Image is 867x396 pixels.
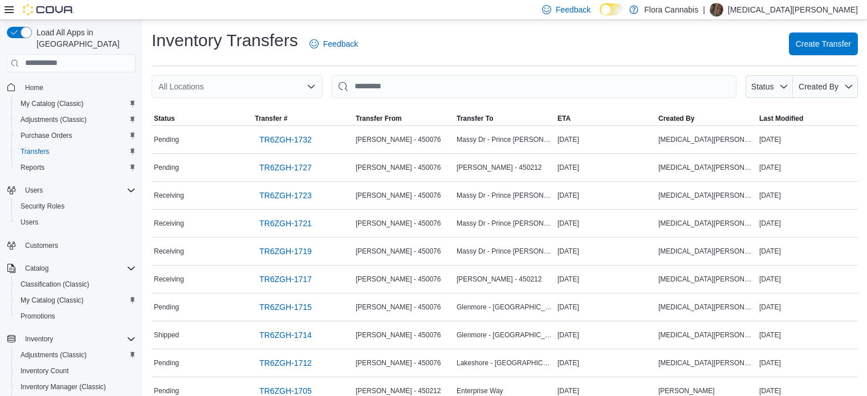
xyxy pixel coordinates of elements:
a: Users [16,215,43,229]
span: TR6ZGH-1732 [259,134,312,145]
span: ETA [557,114,571,123]
span: [MEDICAL_DATA][PERSON_NAME] [658,275,755,284]
span: Reports [16,161,136,174]
span: [PERSON_NAME] - 450076 [356,219,441,228]
div: [DATE] [555,272,656,286]
button: ETA [555,112,656,125]
span: Adjustments (Classic) [16,348,136,362]
span: [PERSON_NAME] [658,386,715,395]
span: Enterprise Way [457,386,503,395]
a: My Catalog (Classic) [16,97,88,111]
a: Adjustments (Classic) [16,348,91,362]
input: Dark Mode [600,3,624,15]
span: Load All Apps in [GEOGRAPHIC_DATA] [32,27,136,50]
span: Massy Dr - Prince [PERSON_NAME] - 450075 [457,135,553,144]
a: Inventory Count [16,364,74,378]
a: TR6ZGH-1712 [255,352,316,374]
span: Users [16,215,136,229]
span: Massy Dr - Prince [PERSON_NAME] - 450075 [457,191,553,200]
span: Purchase Orders [21,131,72,140]
div: [DATE] [555,356,656,370]
a: TR6ZGH-1719 [255,240,316,263]
span: [MEDICAL_DATA][PERSON_NAME] [658,163,755,172]
a: TR6ZGH-1721 [255,212,316,235]
span: Create Transfer [796,38,851,50]
span: Massy Dr - Prince [PERSON_NAME] - 450075 [457,247,553,256]
span: Transfers [16,145,136,158]
div: [DATE] [555,217,656,230]
span: Inventory Manager (Classic) [16,380,136,394]
span: [PERSON_NAME] - 450076 [356,163,441,172]
span: [PERSON_NAME] - 450076 [356,191,441,200]
span: Created By [799,82,838,91]
a: TR6ZGH-1723 [255,184,316,207]
div: [DATE] [757,217,858,230]
span: Receiving [154,275,184,284]
a: Classification (Classic) [16,277,94,291]
button: Transfer To [454,112,555,125]
span: Shipped [154,330,179,340]
span: [PERSON_NAME] - 450076 [356,275,441,284]
span: [PERSON_NAME] - 450076 [356,330,441,340]
span: [PERSON_NAME] - 450076 [356,247,441,256]
span: Pending [154,358,179,368]
button: Created By [656,112,757,125]
span: TR6ZGH-1712 [259,357,312,369]
span: My Catalog (Classic) [16,97,136,111]
a: My Catalog (Classic) [16,293,88,307]
span: Transfers [21,147,49,156]
span: [PERSON_NAME] - 450076 [356,135,441,144]
span: TR6ZGH-1715 [259,301,312,313]
a: Promotions [16,309,60,323]
span: [PERSON_NAME] - 450212 [457,275,542,284]
span: TR6ZGH-1714 [259,329,312,341]
span: [MEDICAL_DATA][PERSON_NAME] [658,358,755,368]
span: [PERSON_NAME] - 450076 [356,358,441,368]
a: Security Roles [16,199,69,213]
div: [DATE] [757,244,858,258]
span: Home [21,80,136,95]
a: TR6ZGH-1717 [255,268,316,291]
button: Classification (Classic) [11,276,140,292]
div: [DATE] [555,244,656,258]
span: [PERSON_NAME] - 450076 [356,303,441,312]
button: Reports [11,160,140,175]
button: Users [21,183,47,197]
span: Pending [154,303,179,312]
button: Transfer From [353,112,454,125]
span: Pending [154,135,179,144]
a: Transfers [16,145,54,158]
span: [MEDICAL_DATA][PERSON_NAME] [658,191,755,200]
span: Catalog [25,264,48,273]
span: Inventory Manager (Classic) [21,382,106,391]
span: Status [154,114,175,123]
span: [MEDICAL_DATA][PERSON_NAME] [658,135,755,144]
span: TR6ZGH-1727 [259,162,312,173]
div: [DATE] [757,356,858,370]
a: Inventory Manager (Classic) [16,380,111,394]
a: Reports [16,161,49,174]
span: [MEDICAL_DATA][PERSON_NAME] [658,330,755,340]
span: Home [25,83,43,92]
span: Transfer From [356,114,402,123]
span: Inventory Count [16,364,136,378]
button: My Catalog (Classic) [11,292,140,308]
button: Customers [2,237,140,254]
div: [DATE] [555,133,656,146]
button: Home [2,79,140,96]
button: Adjustments (Classic) [11,347,140,363]
div: [DATE] [555,300,656,314]
span: Classification (Classic) [21,280,89,289]
button: Purchase Orders [11,128,140,144]
button: Promotions [11,308,140,324]
p: [MEDICAL_DATA][PERSON_NAME] [728,3,858,17]
span: TR6ZGH-1717 [259,273,312,285]
span: Reports [21,163,44,172]
div: [DATE] [757,300,858,314]
a: Feedback [305,32,363,55]
span: Users [21,183,136,197]
button: Users [11,214,140,230]
img: Cova [23,4,74,15]
span: Transfer To [457,114,493,123]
